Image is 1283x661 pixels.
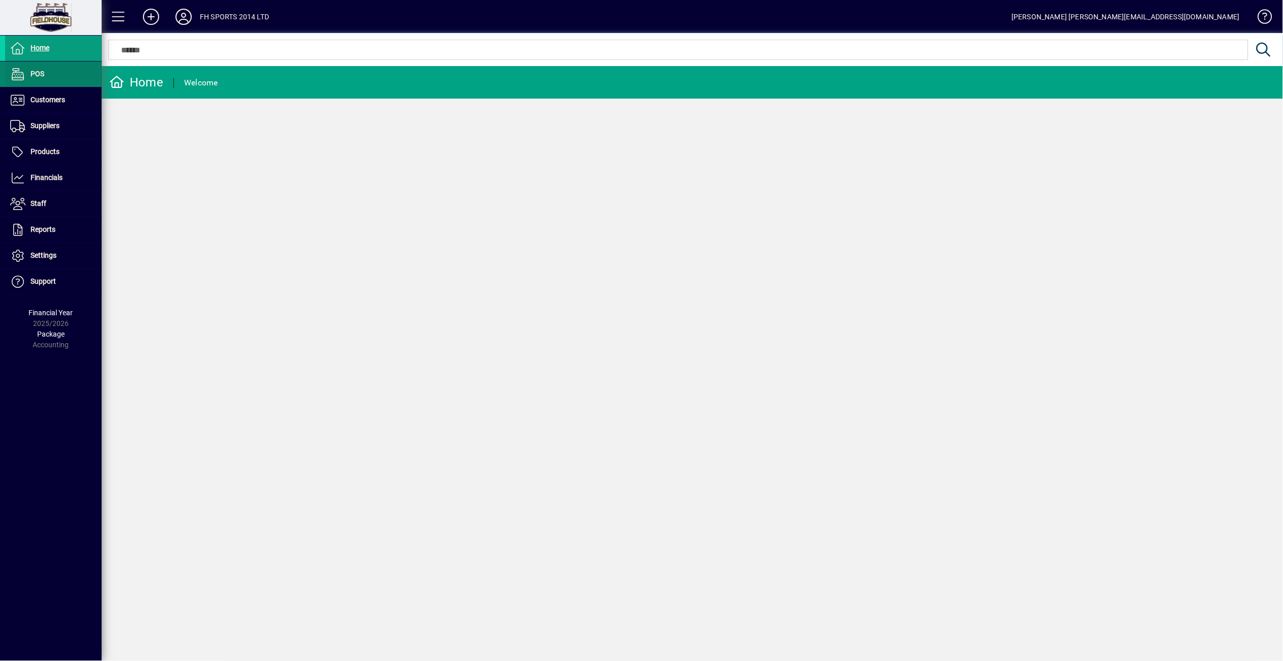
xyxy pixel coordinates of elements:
[31,147,59,156] span: Products
[31,225,55,233] span: Reports
[184,75,218,91] div: Welcome
[31,70,44,78] span: POS
[167,8,200,26] button: Profile
[5,62,102,87] a: POS
[5,113,102,139] a: Suppliers
[31,277,56,285] span: Support
[5,191,102,217] a: Staff
[135,8,167,26] button: Add
[200,9,269,25] div: FH SPORTS 2014 LTD
[31,199,46,207] span: Staff
[5,217,102,243] a: Reports
[31,173,63,182] span: Financials
[1250,2,1270,35] a: Knowledge Base
[29,309,73,317] span: Financial Year
[109,74,163,91] div: Home
[5,165,102,191] a: Financials
[31,44,49,52] span: Home
[37,330,65,338] span: Package
[5,87,102,113] a: Customers
[5,243,102,268] a: Settings
[5,139,102,165] a: Products
[5,269,102,294] a: Support
[31,122,59,130] span: Suppliers
[1011,9,1240,25] div: [PERSON_NAME] [PERSON_NAME][EMAIL_ADDRESS][DOMAIN_NAME]
[31,96,65,104] span: Customers
[31,251,56,259] span: Settings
